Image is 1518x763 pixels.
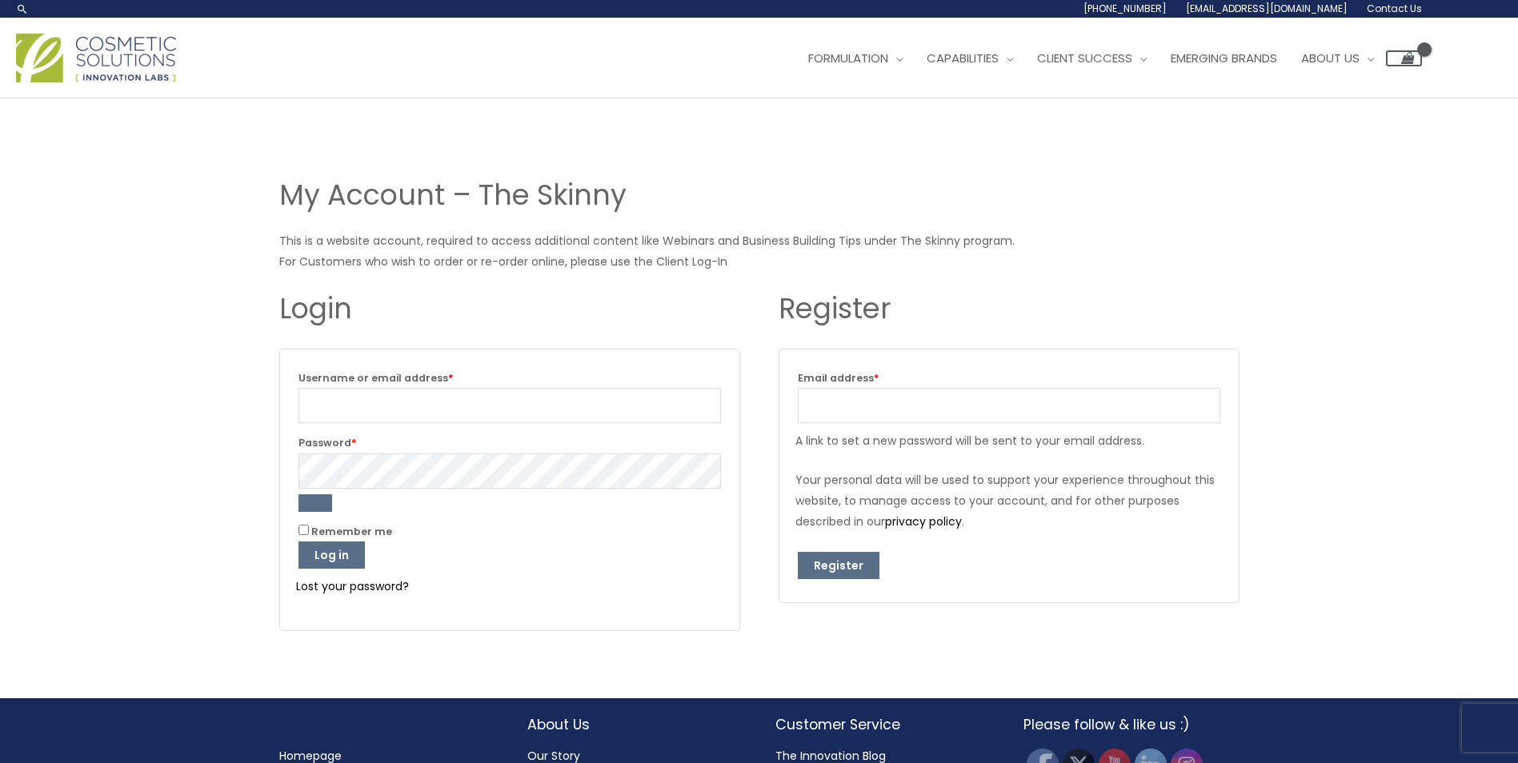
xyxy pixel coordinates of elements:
[1025,34,1159,82] a: Client Success
[779,290,1240,327] h2: Register
[1386,50,1422,66] a: View Shopping Cart, empty
[298,525,309,535] input: Remember me
[1186,2,1348,15] span: [EMAIL_ADDRESS][DOMAIN_NAME]
[298,494,332,512] button: Show password
[16,2,29,15] a: Search icon link
[798,552,879,579] button: Register
[927,50,999,66] span: Capabilities
[296,578,409,594] a: Lost your password?
[915,34,1025,82] a: Capabilities
[298,368,721,388] label: Username or email address
[1023,714,1240,735] h2: Please follow & like us :)
[796,34,915,82] a: Formulation
[1159,34,1289,82] a: Emerging Brands
[1367,2,1422,15] span: Contact Us
[1301,50,1360,66] span: About Us
[1289,34,1386,82] a: About Us
[527,714,743,735] h2: About Us
[298,433,721,453] label: Password
[1037,50,1132,66] span: Client Success
[16,34,176,82] img: Cosmetic Solutions Logo
[279,290,740,327] h2: Login
[775,714,991,735] h2: Customer Service
[279,230,1240,272] p: This is a website account, required to access additional content like Webinars and Business Build...
[1171,50,1277,66] span: Emerging Brands
[784,34,1422,82] nav: Site Navigation
[279,175,1240,214] h1: My Account – The Skinny
[795,430,1223,451] p: A link to set a new password will be sent to your email address.
[798,368,1220,388] label: Email address
[885,513,962,529] a: privacy policy
[808,50,888,66] span: Formulation
[795,469,1223,532] p: Your personal data will be used to support your experience throughout this website, to manage acc...
[1083,2,1167,15] span: [PHONE_NUMBER]
[311,525,392,538] span: Remember me
[298,541,365,569] button: Log in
